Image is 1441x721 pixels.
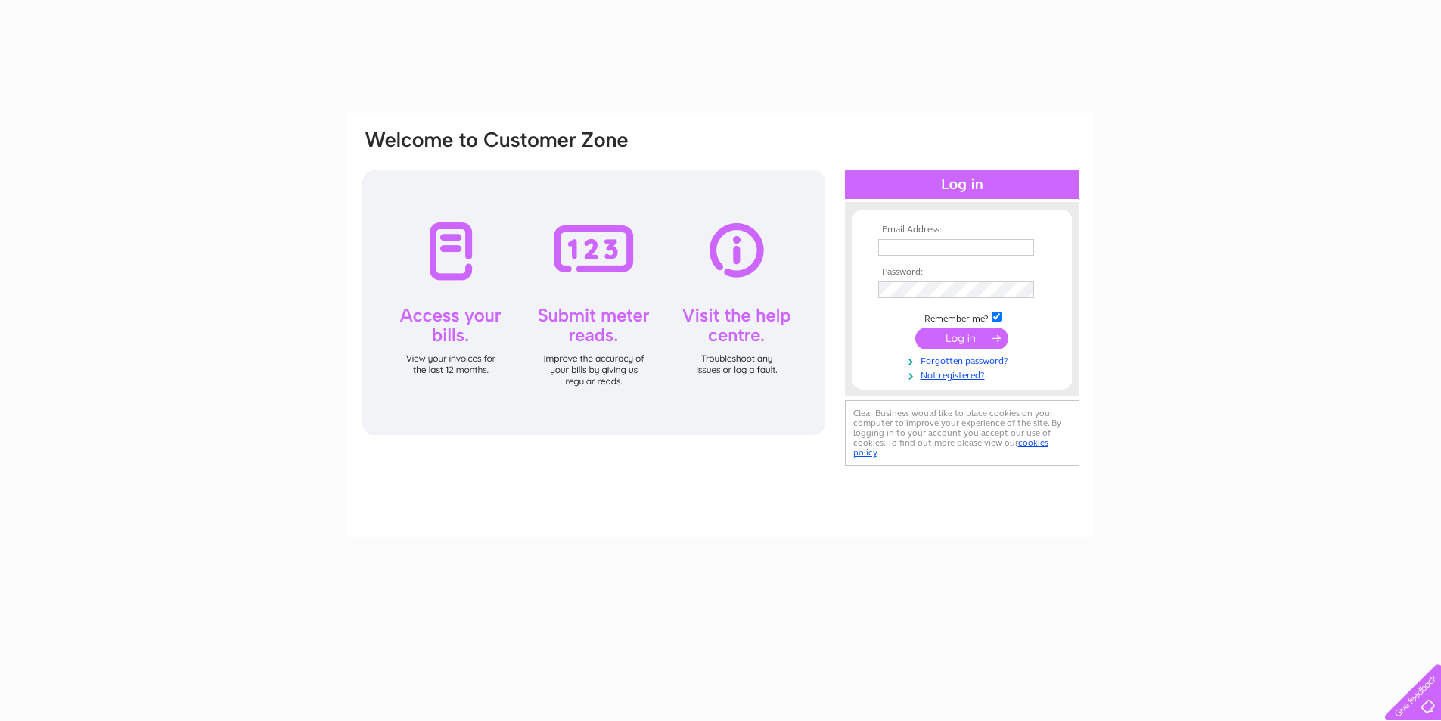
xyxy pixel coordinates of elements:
[874,267,1050,278] th: Password:
[874,309,1050,325] td: Remember me?
[878,353,1050,367] a: Forgotten password?
[878,367,1050,381] a: Not registered?
[874,225,1050,235] th: Email Address:
[845,400,1079,466] div: Clear Business would like to place cookies on your computer to improve your experience of the sit...
[915,328,1008,349] input: Submit
[853,437,1048,458] a: cookies policy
